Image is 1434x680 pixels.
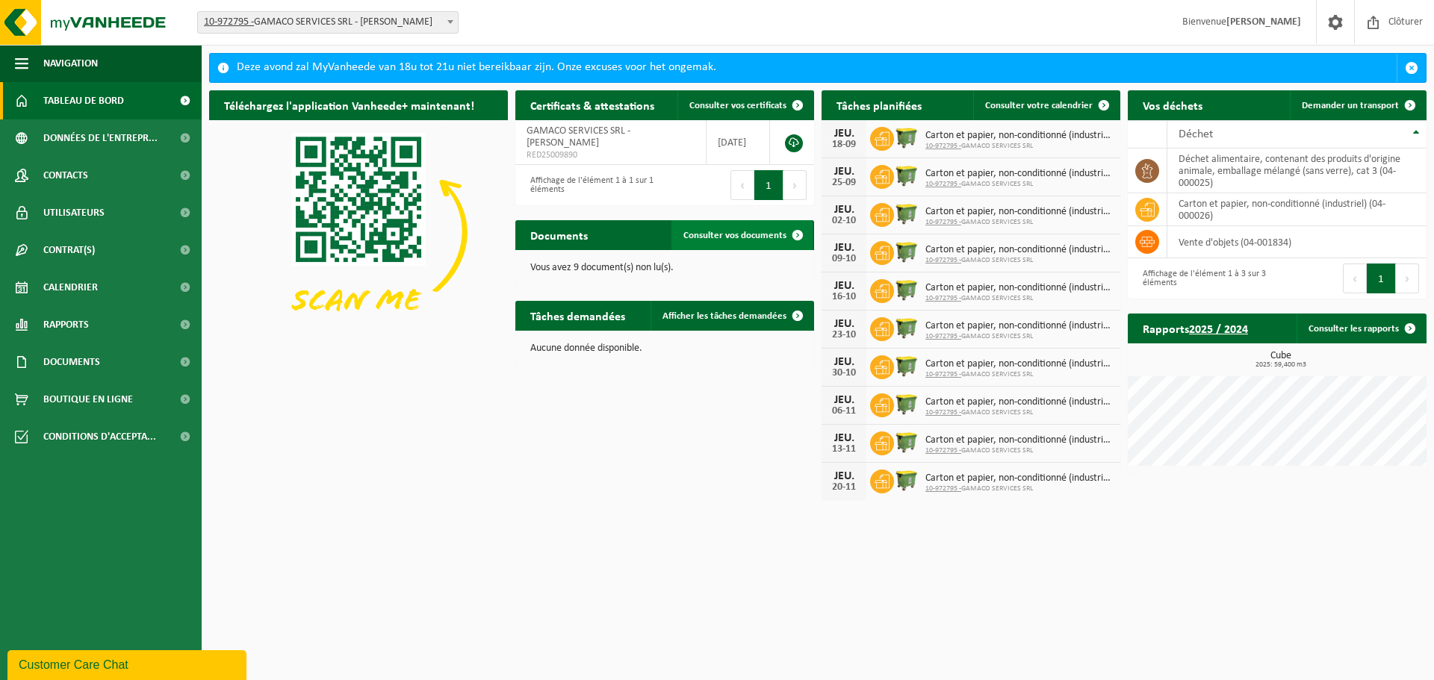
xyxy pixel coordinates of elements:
[1367,263,1396,293] button: 1
[754,170,783,200] button: 1
[925,408,1113,417] span: GAMACO SERVICES SRL
[43,343,100,381] span: Documents
[198,12,458,33] span: 10-972795 - GAMACO SERVICES SRL - JANDRAIN-JANDRENOUILLE
[707,120,770,165] td: [DATE]
[925,446,1113,455] span: GAMACO SERVICES SRL
[1297,314,1425,343] a: Consulter les rapports
[662,311,786,321] span: Afficher les tâches demandées
[829,178,859,188] div: 25-09
[1343,263,1367,293] button: Previous
[829,242,859,254] div: JEU.
[671,220,813,250] a: Consulter vos documents
[829,394,859,406] div: JEU.
[829,432,859,444] div: JEU.
[925,142,961,150] tcxspan: Call 10-972795 - via 3CX
[209,120,508,344] img: Download de VHEPlus App
[829,216,859,226] div: 02-10
[925,142,1113,151] span: GAMACO SERVICES SRL
[925,370,961,378] tcxspan: Call 10-972795 - via 3CX
[925,282,1113,294] span: Carton et papier, non-conditionné (industriel)
[894,201,919,226] img: WB-1100-HPE-GN-50
[925,180,961,188] tcxspan: Call 10-972795 - via 3CX
[925,332,1113,341] span: GAMACO SERVICES SRL
[43,231,95,269] span: Contrat(s)
[894,353,919,378] img: WB-1100-HPE-GN-50
[925,218,1113,227] span: GAMACO SERVICES SRL
[43,381,133,418] span: Boutique en ligne
[523,169,657,202] div: Affichage de l'élément 1 à 1 sur 1 éléments
[515,220,603,249] h2: Documents
[1167,226,1427,258] td: vente d'objets (04-001834)
[1302,101,1399,110] span: Demander un transport
[894,467,919,493] img: WB-1100-HPE-GN-50
[925,168,1113,180] span: Carton et papier, non-conditionné (industriel)
[925,244,1113,256] span: Carton et papier, non-conditionné (industriel)
[894,429,919,455] img: WB-1100-HPE-GN-50
[1167,193,1427,226] td: carton et papier, non-conditionné (industriel) (04-000026)
[925,472,1113,484] span: Carton et papier, non-conditionné (industriel)
[651,301,813,331] a: Afficher les tâches demandées
[829,166,859,178] div: JEU.
[925,130,1113,142] span: Carton et papier, non-conditionné (industriel)
[43,418,156,455] span: Conditions d'accepta...
[829,254,859,264] div: 09-10
[925,332,961,340] tcxspan: Call 10-972795 - via 3CX
[829,330,859,340] div: 23-10
[43,119,158,157] span: Données de l'entrepr...
[204,16,254,28] tcxspan: Call 10-972795 - via 3CX
[1128,90,1217,119] h2: Vos déchets
[43,269,98,306] span: Calendrier
[530,263,799,273] p: Vous avez 9 document(s) non lu(s).
[1396,263,1419,293] button: Next
[1135,361,1427,369] span: 2025: 59,400 m3
[925,396,1113,408] span: Carton et papier, non-conditionné (industriel)
[237,54,1397,82] div: Deze avond zal MyVanheede van 18u tot 21u niet bereikbaar zijn. Onze excuses voor het ongemak.
[894,315,919,340] img: WB-1100-HPE-GN-50
[829,368,859,378] div: 30-10
[43,82,124,119] span: Tableau de bord
[1189,324,1248,336] tcxspan: Call 2025 / 2024 via 3CX
[829,140,859,150] div: 18-09
[925,434,1113,446] span: Carton et papier, non-conditionné (industriel)
[925,218,961,226] tcxspan: Call 10-972795 - via 3CX
[894,239,919,264] img: WB-1100-HPE-GN-50
[925,358,1113,370] span: Carton et papier, non-conditionné (industriel)
[925,484,1113,493] span: GAMACO SERVICES SRL
[1179,128,1213,140] span: Déchet
[1167,149,1427,193] td: déchet alimentaire, contenant des produits d'origine animale, emballage mélangé (sans verre), cat...
[925,484,961,493] tcxspan: Call 10-972795 - via 3CX
[530,343,799,354] p: Aucune donnée disponible.
[829,204,859,216] div: JEU.
[925,408,961,417] tcxspan: Call 10-972795 - via 3CX
[829,128,859,140] div: JEU.
[973,90,1119,120] a: Consulter votre calendrier
[925,294,961,302] tcxspan: Call 10-972795 - via 3CX
[925,206,1113,218] span: Carton et papier, non-conditionné (industriel)
[197,11,459,34] span: 10-972795 - GAMACO SERVICES SRL - JANDRAIN-JANDRENOUILLE
[1226,16,1301,28] strong: [PERSON_NAME]
[43,194,105,231] span: Utilisateurs
[43,157,88,194] span: Contacts
[1290,90,1425,120] a: Demander un transport
[527,149,695,161] span: RED25009890
[925,320,1113,332] span: Carton et papier, non-conditionné (industriel)
[894,277,919,302] img: WB-1100-HPE-GN-50
[829,292,859,302] div: 16-10
[829,444,859,455] div: 13-11
[829,318,859,330] div: JEU.
[43,306,89,343] span: Rapports
[829,482,859,493] div: 20-11
[925,370,1113,379] span: GAMACO SERVICES SRL
[925,446,961,455] tcxspan: Call 10-972795 - via 3CX
[925,180,1113,189] span: GAMACO SERVICES SRL
[1135,351,1427,369] h3: Cube
[985,101,1093,110] span: Consulter votre calendrier
[689,101,786,110] span: Consulter vos certificats
[527,125,630,149] span: GAMACO SERVICES SRL - [PERSON_NAME]
[7,647,249,680] iframe: chat widget
[822,90,937,119] h2: Tâches planifiées
[43,45,98,82] span: Navigation
[783,170,807,200] button: Next
[829,470,859,482] div: JEU.
[515,90,669,119] h2: Certificats & attestations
